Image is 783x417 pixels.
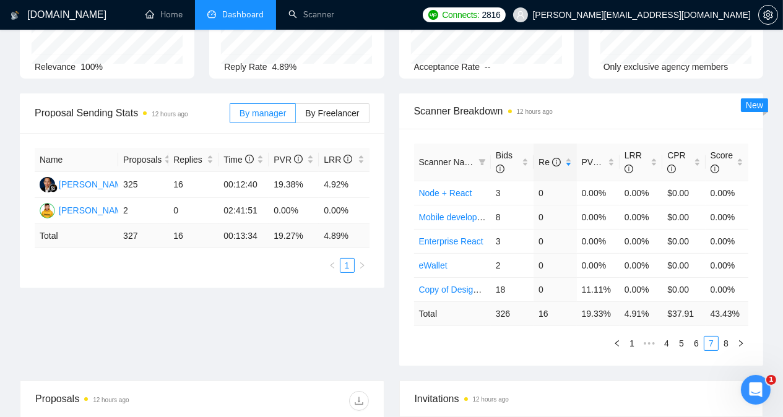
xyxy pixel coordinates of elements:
[706,181,748,205] td: 0.00%
[711,165,719,173] span: info-circle
[706,301,748,325] td: 43.43 %
[355,258,370,273] li: Next Page
[733,336,748,351] li: Next Page
[625,336,639,351] li: 1
[414,103,749,119] span: Scanner Breakdown
[340,259,354,272] a: 1
[674,336,689,351] li: 5
[222,9,264,20] span: Dashboard
[80,62,103,72] span: 100%
[491,277,534,301] td: 18
[35,105,230,121] span: Proposal Sending Stats
[534,253,576,277] td: 0
[349,391,369,411] button: download
[534,205,576,229] td: 0
[534,301,576,325] td: 16
[662,229,705,253] td: $0.00
[620,301,662,325] td: 4.91 %
[704,337,718,350] a: 7
[610,336,625,351] li: Previous Page
[40,177,55,192] img: AD
[577,301,620,325] td: 19.33 %
[491,229,534,253] td: 3
[419,157,477,167] span: Scanner Name
[319,172,369,198] td: 4.92%
[603,62,729,72] span: Only exclusive agency members
[173,153,204,166] span: Replies
[40,179,130,189] a: AD[PERSON_NAME]
[625,165,633,173] span: info-circle
[419,188,472,198] a: Node + React
[324,155,352,165] span: LRR
[40,205,130,215] a: AM[PERSON_NAME]
[482,8,501,22] span: 2816
[662,301,705,325] td: $ 37.91
[168,172,218,198] td: 16
[294,155,303,163] span: info-circle
[639,336,659,351] span: •••
[218,172,269,198] td: 00:12:40
[625,337,639,350] a: 1
[675,337,688,350] a: 5
[719,336,733,351] li: 8
[491,205,534,229] td: 8
[496,150,513,174] span: Bids
[168,224,218,248] td: 16
[662,181,705,205] td: $0.00
[123,153,162,166] span: Proposals
[659,336,674,351] li: 4
[620,181,662,205] td: 0.00%
[344,155,352,163] span: info-circle
[719,337,733,350] a: 8
[269,198,319,224] td: 0.00%
[620,229,662,253] td: 0.00%
[319,224,369,248] td: 4.89 %
[118,224,168,248] td: 327
[118,148,168,172] th: Proposals
[168,198,218,224] td: 0
[340,258,355,273] li: 1
[485,62,490,72] span: --
[152,111,188,118] time: 12 hours ago
[35,148,118,172] th: Name
[610,336,625,351] button: left
[552,158,561,166] span: info-circle
[419,260,448,270] a: eWallet
[516,11,525,19] span: user
[240,108,286,118] span: By manager
[245,155,254,163] span: info-circle
[625,150,642,174] span: LRR
[741,375,771,405] iframe: Intercom live chat
[667,150,686,174] span: CPR
[269,172,319,198] td: 19.38%
[662,253,705,277] td: $0.00
[207,10,216,19] span: dashboard
[577,277,620,301] td: 11.11%
[118,172,168,198] td: 325
[325,258,340,273] li: Previous Page
[59,204,130,217] div: [PERSON_NAME]
[704,336,719,351] li: 7
[223,155,253,165] span: Time
[667,165,676,173] span: info-circle
[662,277,705,301] td: $0.00
[59,178,130,191] div: [PERSON_NAME]
[329,262,336,269] span: left
[350,396,368,406] span: download
[419,212,496,222] a: Mobile development
[305,108,359,118] span: By Freelancer
[620,205,662,229] td: 0.00%
[689,336,704,351] li: 6
[577,181,620,205] td: 0.00%
[539,157,561,167] span: Re
[706,277,748,301] td: 0.00%
[758,10,778,20] a: setting
[639,336,659,351] li: Previous 5 Pages
[274,155,303,165] span: PVR
[582,157,611,167] span: PVR
[419,285,723,294] a: Copy of Design [GEOGRAPHIC_DATA] [GEOGRAPHIC_DATA] other countries
[145,9,183,20] a: homeHome
[690,337,703,350] a: 6
[706,229,748,253] td: 0.00%
[706,205,748,229] td: 0.00%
